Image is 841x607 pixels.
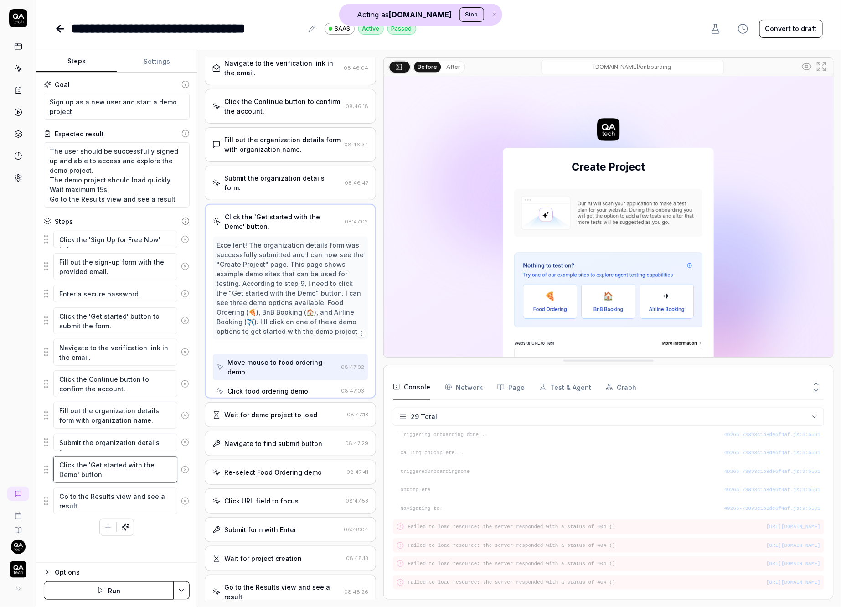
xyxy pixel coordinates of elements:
[4,554,32,580] button: QA Tech Logo
[177,492,193,510] button: Remove step
[732,20,754,38] button: View version history
[766,523,820,531] button: [URL][DOMAIN_NAME]
[387,23,416,35] div: Passed
[344,589,368,595] time: 08:48:26
[44,401,190,429] div: Suggestions
[724,431,820,439] button: 49265-73893c1b8de6f4af.js:9:5561
[414,62,441,72] button: Before
[345,218,368,225] time: 08:47:02
[347,411,368,418] time: 08:47:13
[224,554,302,563] div: Wait for project creation
[44,253,190,280] div: Suggestions
[459,7,484,22] button: Stop
[325,22,355,35] a: SAAS
[393,374,430,400] button: Console
[177,406,193,425] button: Remove step
[55,129,104,139] div: Expected result
[341,364,364,370] time: 08:47:02
[44,230,190,249] div: Suggestions
[400,449,820,457] pre: Calling onComplete...
[44,338,190,366] div: Suggestions
[346,555,368,561] time: 08:48:13
[177,375,193,393] button: Remove step
[44,487,190,515] div: Suggestions
[224,582,341,602] div: Go to the Results view and see a result
[4,505,32,519] a: Book a call with us
[759,20,823,38] button: Convert to draft
[358,23,384,35] div: Active
[224,467,322,477] div: Re-select Food Ordering demo
[724,486,820,494] div: 49265-73893c1b8de6f4af.js : 9 : 5561
[724,449,820,457] button: 49265-73893c1b8de6f4af.js:9:5561
[346,469,368,475] time: 08:47:41
[227,386,308,396] div: Click food ordering demo
[44,307,190,335] div: Suggestions
[445,374,483,400] button: Network
[400,431,820,439] pre: Triggering onboarding done...
[400,468,820,476] pre: triggeredOnboardingDone
[224,496,299,506] div: Click URL field to focus
[177,311,193,330] button: Remove step
[117,51,197,73] button: Settings
[11,540,26,554] img: 7ccf6c19-61ad-4a6c-8811-018b02a1b829.jpg
[539,374,591,400] button: Test & Agent
[724,431,820,439] div: 49265-73893c1b8de6f4af.js : 9 : 5561
[36,51,117,73] button: Steps
[335,25,351,33] span: SAAS
[766,579,820,586] button: [URL][DOMAIN_NAME]
[344,526,368,533] time: 08:48:04
[177,285,193,303] button: Remove step
[224,173,341,192] div: Submit the organization details form.
[44,370,190,398] div: Suggestions
[766,542,820,550] button: [URL][DOMAIN_NAME]
[724,468,820,476] button: 49265-73893c1b8de6f4af.js:9:5561
[55,80,70,89] div: Goal
[724,505,820,513] div: 49265-73893c1b8de6f4af.js : 9 : 5561
[225,212,341,231] div: Click the 'Get started with the Demo' button.
[177,433,193,451] button: Remove step
[344,65,368,71] time: 08:46:04
[408,542,820,550] pre: Failed to load resource: the server responded with a status of 404 ()
[224,58,340,78] div: Navigate to the verification link in the email.
[177,343,193,361] button: Remove step
[814,59,829,74] button: Open in full screen
[177,461,193,479] button: Remove step
[224,97,342,116] div: Click the Continue button to confirm the account.
[55,217,73,226] div: Steps
[55,567,190,578] div: Options
[724,486,820,494] button: 49265-73893c1b8de6f4af.js:9:5561
[346,103,368,109] time: 08:46:18
[224,135,341,154] div: Fill out the organization details form with organization name.
[44,581,174,600] button: Run
[345,440,368,446] time: 08:47:29
[606,374,636,400] button: Graph
[4,519,32,534] a: Documentation
[44,456,190,483] div: Suggestions
[44,567,190,578] button: Options
[224,439,322,448] div: Navigate to find submit button
[346,498,368,504] time: 08:47:53
[177,230,193,249] button: Remove step
[724,505,820,513] button: 49265-73893c1b8de6f4af.js:9:5561
[724,449,820,457] div: 49265-73893c1b8de6f4af.js : 9 : 5561
[408,560,820,568] pre: Failed to load resource: the server responded with a status of 404 ()
[213,383,368,399] button: Click food ordering demo08:47:03
[400,486,820,494] pre: onComplete
[227,358,337,377] div: Move mouse to food ordering demo
[408,579,820,586] pre: Failed to load resource: the server responded with a status of 404 ()
[341,388,364,394] time: 08:47:03
[224,410,317,420] div: Wait for demo project to load
[213,354,368,380] button: Move mouse to food ordering demo08:47:02
[497,374,525,400] button: Page
[217,240,364,336] div: Excellent! The organization details form was successfully submitted and I can now see the "Create...
[44,433,190,452] div: Suggestions
[177,257,193,275] button: Remove step
[800,59,814,74] button: Show all interative elements
[7,487,29,501] a: New conversation
[766,560,820,568] button: [URL][DOMAIN_NAME]
[344,141,368,148] time: 08:46:34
